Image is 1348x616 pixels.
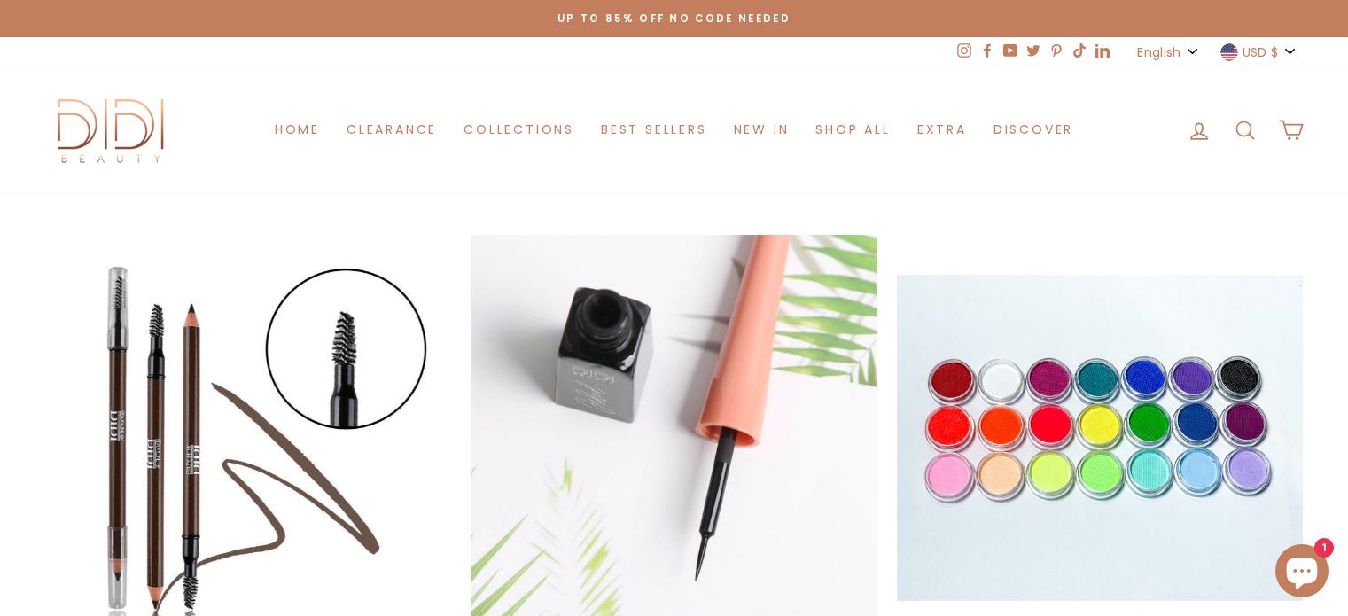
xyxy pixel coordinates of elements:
[980,113,1087,146] a: Discover
[45,93,178,167] img: Didi Beauty Co.
[1270,544,1334,602] inbox-online-store-chat: Shopify online store chat
[1132,37,1205,66] button: English
[588,113,721,146] a: Best Sellers
[261,113,333,146] a: Home
[1243,43,1279,62] span: USD $
[904,113,980,146] a: Extra
[261,113,1087,146] ul: Primary
[557,12,791,26] span: Up to 85% off NO CODE NEEDED
[721,113,803,146] a: New in
[450,113,588,146] a: Collections
[1137,43,1180,62] span: English
[1215,37,1304,66] button: USD $
[802,113,903,146] a: Shop All
[333,113,450,146] a: Clearance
